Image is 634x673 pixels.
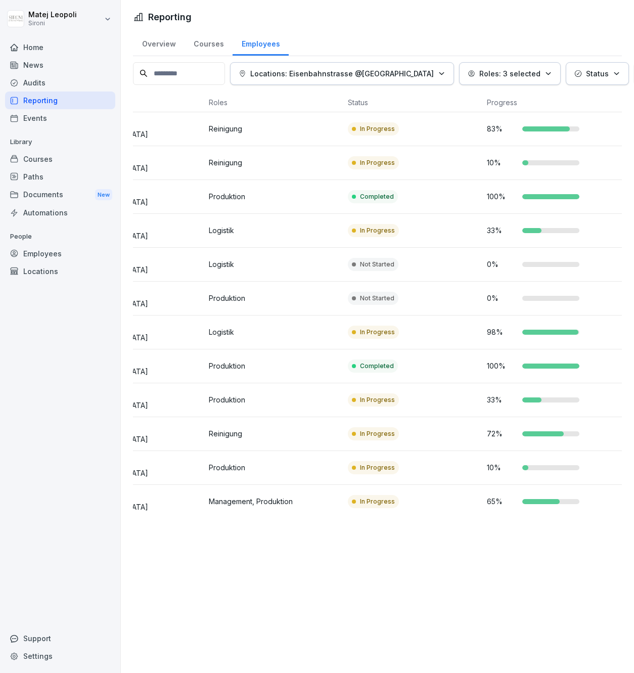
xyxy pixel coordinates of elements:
[233,30,289,56] a: Employees
[487,225,517,236] p: 33 %
[230,62,454,85] button: Locations: Eisenbahnstrasse @[GEOGRAPHIC_DATA]
[70,389,201,411] p: Eisenbahnstrasse @[GEOGRAPHIC_DATA]
[209,428,340,439] p: Reinigung
[360,158,395,167] p: In Progress
[5,262,115,280] a: Locations
[360,328,395,337] p: In Progress
[5,186,115,204] div: Documents
[148,10,192,24] h1: Reporting
[95,189,112,201] div: New
[70,355,201,377] p: Eisenbahnstrasse @[GEOGRAPHIC_DATA]
[209,394,340,405] p: Produktion
[70,457,201,478] p: Eisenbahnstrasse @[GEOGRAPHIC_DATA]
[209,157,340,168] p: Reinigung
[5,92,115,109] a: Reporting
[360,226,395,235] p: In Progress
[459,62,561,85] button: Roles: 3 selected
[360,124,395,133] p: In Progress
[209,293,340,303] p: Produktion
[5,150,115,168] a: Courses
[487,191,517,202] p: 100 %
[209,259,340,270] p: Logistik
[70,220,201,241] p: Eisenbahnstrasse @[GEOGRAPHIC_DATA]
[70,491,201,512] p: Eisenbahnstrasse @[GEOGRAPHIC_DATA]
[209,225,340,236] p: Logistik
[70,423,201,444] p: Eisenbahnstrasse @[GEOGRAPHIC_DATA]
[5,245,115,262] a: Employees
[360,362,394,371] p: Completed
[487,123,517,134] p: 83 %
[133,30,185,56] a: Overview
[5,168,115,186] a: Paths
[360,260,394,269] p: Not Started
[5,186,115,204] a: DocumentsNew
[586,68,609,79] p: Status
[566,62,629,85] button: Status
[360,497,395,506] p: In Progress
[487,394,517,405] p: 33 %
[5,229,115,245] p: People
[360,395,395,405] p: In Progress
[487,157,517,168] p: 10 %
[479,68,540,79] p: Roles: 3 selected
[28,20,77,27] p: Sironi
[209,462,340,473] p: Produktion
[487,462,517,473] p: 10 %
[487,327,517,337] p: 98 %
[70,322,201,343] p: Eisenbahnstrasse @[GEOGRAPHIC_DATA]
[5,38,115,56] a: Home
[209,361,340,371] p: Produktion
[487,293,517,303] p: 0 %
[5,630,115,647] div: Support
[185,30,233,56] a: Courses
[209,496,340,507] p: Management, Produktion
[5,204,115,221] a: Automations
[70,254,201,275] p: Eisenbahnstrasse @[GEOGRAPHIC_DATA]
[70,288,201,309] p: Eisenbahnstrasse @[GEOGRAPHIC_DATA]
[209,191,340,202] p: Produktion
[5,56,115,74] a: News
[66,93,205,112] th: Locations
[360,294,394,303] p: Not Started
[70,118,201,140] p: Eisenbahnstrasse @[GEOGRAPHIC_DATA]
[5,647,115,665] a: Settings
[28,11,77,19] p: Matej Leopoli
[360,192,394,201] p: Completed
[483,93,622,112] th: Progress
[487,428,517,439] p: 72 %
[70,186,201,207] p: Eisenbahnstrasse @[GEOGRAPHIC_DATA]
[5,134,115,150] p: Library
[344,93,483,112] th: Status
[487,259,517,270] p: 0 %
[487,361,517,371] p: 100 %
[5,74,115,92] a: Audits
[209,123,340,134] p: Reinigung
[205,93,344,112] th: Roles
[209,327,340,337] p: Logistik
[250,68,434,79] p: Locations: Eisenbahnstrasse @[GEOGRAPHIC_DATA]
[360,429,395,438] p: In Progress
[5,109,115,127] a: Events
[360,463,395,472] p: In Progress
[70,152,201,173] p: Eisenbahnstrasse @[GEOGRAPHIC_DATA]
[487,496,517,507] p: 65 %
